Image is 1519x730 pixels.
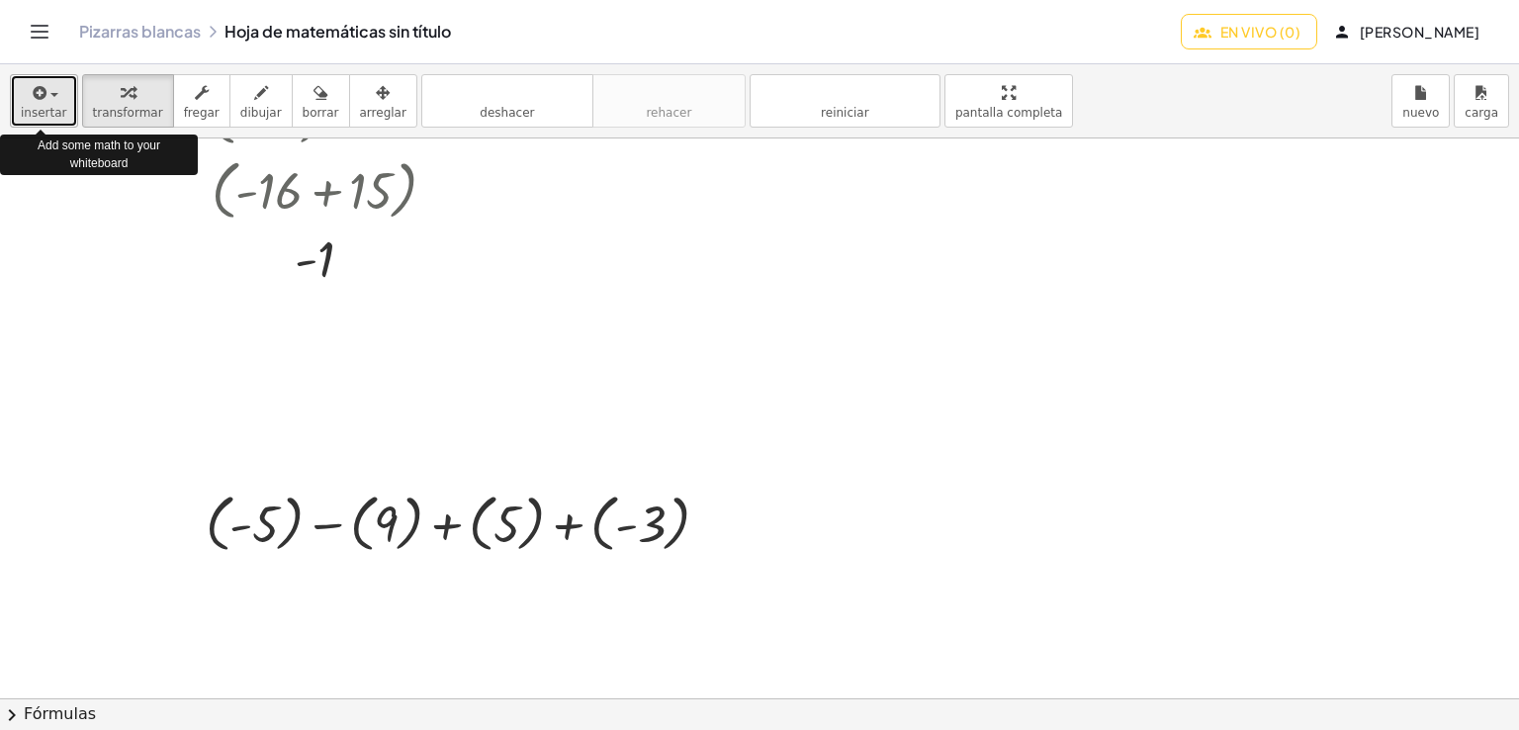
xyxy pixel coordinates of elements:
font: pantalla completa [955,106,1063,120]
button: Cambiar navegación [24,16,55,47]
font: arreglar [360,106,406,120]
button: deshacerdeshacer [421,74,593,128]
font: fregar [184,106,220,120]
font: En vivo (0) [1220,23,1300,41]
font: Pizarras blancas [79,21,201,42]
button: borrar [292,74,350,128]
font: insertar [21,106,67,120]
font: borrar [303,106,339,120]
font: carga [1465,106,1498,120]
button: transformar [82,74,174,128]
button: rehacerrehacer [592,74,746,128]
font: deshacer [432,83,582,102]
button: pantalla completa [944,74,1074,128]
font: [PERSON_NAME] [1360,23,1479,41]
button: nuevo [1391,74,1450,128]
font: rehacer [646,106,691,120]
font: rehacer [603,83,735,102]
font: Fórmulas [24,704,96,723]
button: En vivo (0) [1181,14,1317,49]
button: dibujar [229,74,293,128]
button: carga [1454,74,1509,128]
button: refrescarreiniciar [750,74,940,128]
a: Pizarras blancas [79,22,201,42]
font: deshacer [480,106,534,120]
font: dibujar [240,106,282,120]
font: refrescar [760,83,930,102]
button: arreglar [349,74,417,128]
button: fregar [173,74,230,128]
font: transformar [93,106,163,120]
button: insertar [10,74,78,128]
font: reiniciar [821,106,869,120]
font: nuevo [1402,106,1439,120]
button: [PERSON_NAME] [1321,14,1495,49]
